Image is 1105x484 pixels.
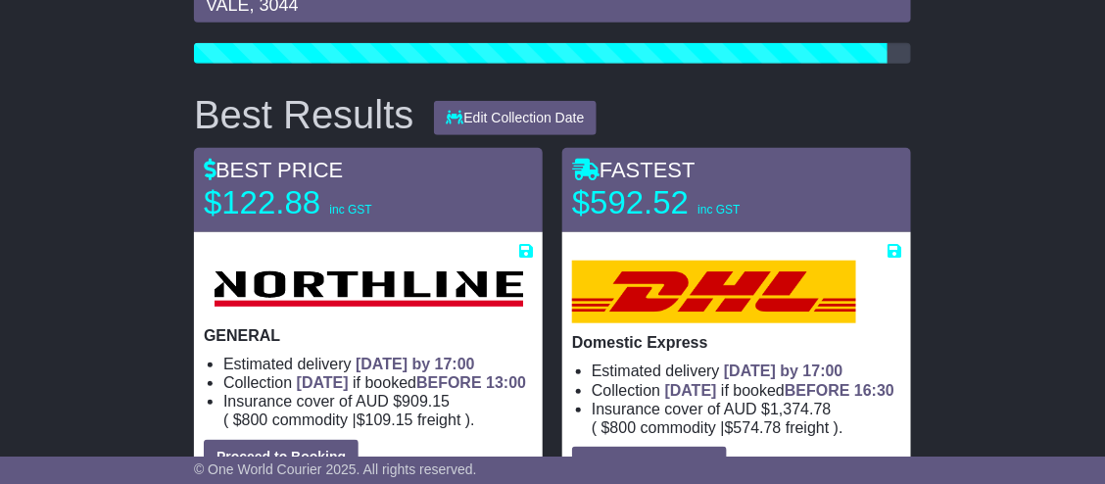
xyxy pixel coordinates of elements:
li: Collection [223,373,533,392]
span: Commodity [272,411,348,428]
span: 109.15 [365,411,413,428]
span: | [353,411,357,428]
li: Estimated delivery [592,362,901,380]
span: Freight [786,419,829,436]
span: BEFORE [416,374,482,391]
span: 16:30 [854,382,894,399]
span: inc GST [697,203,740,217]
span: BEFORE [785,382,850,399]
img: DHL: Domestic Express [572,261,856,323]
span: [DATE] by 17:00 [356,356,475,372]
button: Proceed to Booking [572,447,727,481]
span: Insurance cover of AUD $ [592,400,832,418]
span: inc GST [329,203,371,217]
button: Proceed to Booking [204,440,359,474]
span: Commodity [641,419,716,436]
span: if booked [297,374,526,391]
span: 1,374.78 [770,401,831,417]
span: 909.15 [402,393,450,410]
button: Edit Collection Date [434,101,598,135]
img: Northline Distribution: GENERAL [204,261,533,315]
span: if booked [665,382,894,399]
span: 800 [610,419,637,436]
span: FASTEST [572,158,696,182]
span: | [721,419,725,436]
p: $122.88 [204,183,449,222]
span: Insurance cover of AUD $ [223,392,450,411]
span: $ $ [228,411,465,428]
li: Estimated delivery [223,355,533,373]
span: $ $ [597,419,834,436]
div: Best Results [184,93,424,136]
p: $592.52 [572,183,817,222]
li: Collection [592,381,901,400]
span: ( ). [223,411,475,429]
span: 13:00 [486,374,526,391]
span: © One World Courier 2025. All rights reserved. [194,461,477,477]
span: 800 [242,411,268,428]
p: Domestic Express [572,333,901,352]
span: ( ). [592,418,843,437]
span: [DATE] [665,382,717,399]
span: 574.78 [734,419,782,436]
span: BEST PRICE [204,158,343,182]
span: [DATE] [297,374,349,391]
span: [DATE] by 17:00 [724,363,843,379]
p: GENERAL [204,326,533,345]
span: Freight [417,411,460,428]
